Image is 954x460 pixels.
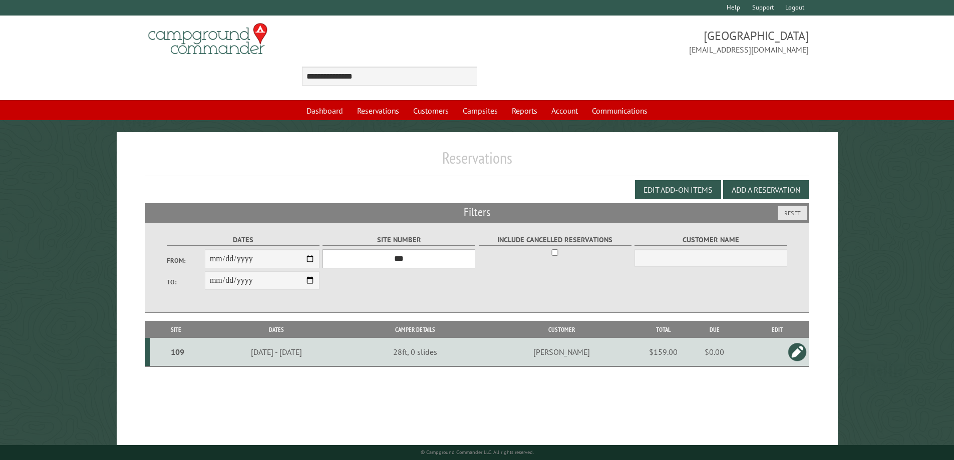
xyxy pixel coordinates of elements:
th: Due [684,321,746,338]
th: Dates [202,321,351,338]
th: Edit [746,321,809,338]
th: Camper Details [351,321,480,338]
th: Site [150,321,202,338]
td: [PERSON_NAME] [480,338,643,366]
button: Add a Reservation [723,180,809,199]
th: Customer [480,321,643,338]
td: 28ft, 0 slides [351,338,480,366]
a: Reports [506,101,543,120]
button: Reset [778,206,807,220]
div: 109 [154,347,201,357]
a: Campsites [457,101,504,120]
th: Total [644,321,684,338]
h2: Filters [145,203,809,222]
a: Reservations [351,101,405,120]
a: Communications [586,101,654,120]
img: Campground Commander [145,20,270,59]
td: $0.00 [684,338,746,366]
a: Customers [407,101,455,120]
label: Dates [167,234,320,246]
td: $159.00 [644,338,684,366]
a: Dashboard [300,101,349,120]
label: Customer Name [634,234,787,246]
a: Account [545,101,584,120]
label: From: [167,256,205,265]
label: Include Cancelled Reservations [479,234,631,246]
div: [DATE] - [DATE] [204,347,349,357]
label: To: [167,277,205,287]
small: © Campground Commander LLC. All rights reserved. [421,449,534,455]
label: Site Number [323,234,475,246]
button: Edit Add-on Items [635,180,721,199]
span: [GEOGRAPHIC_DATA] [EMAIL_ADDRESS][DOMAIN_NAME] [477,28,809,56]
h1: Reservations [145,148,809,176]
